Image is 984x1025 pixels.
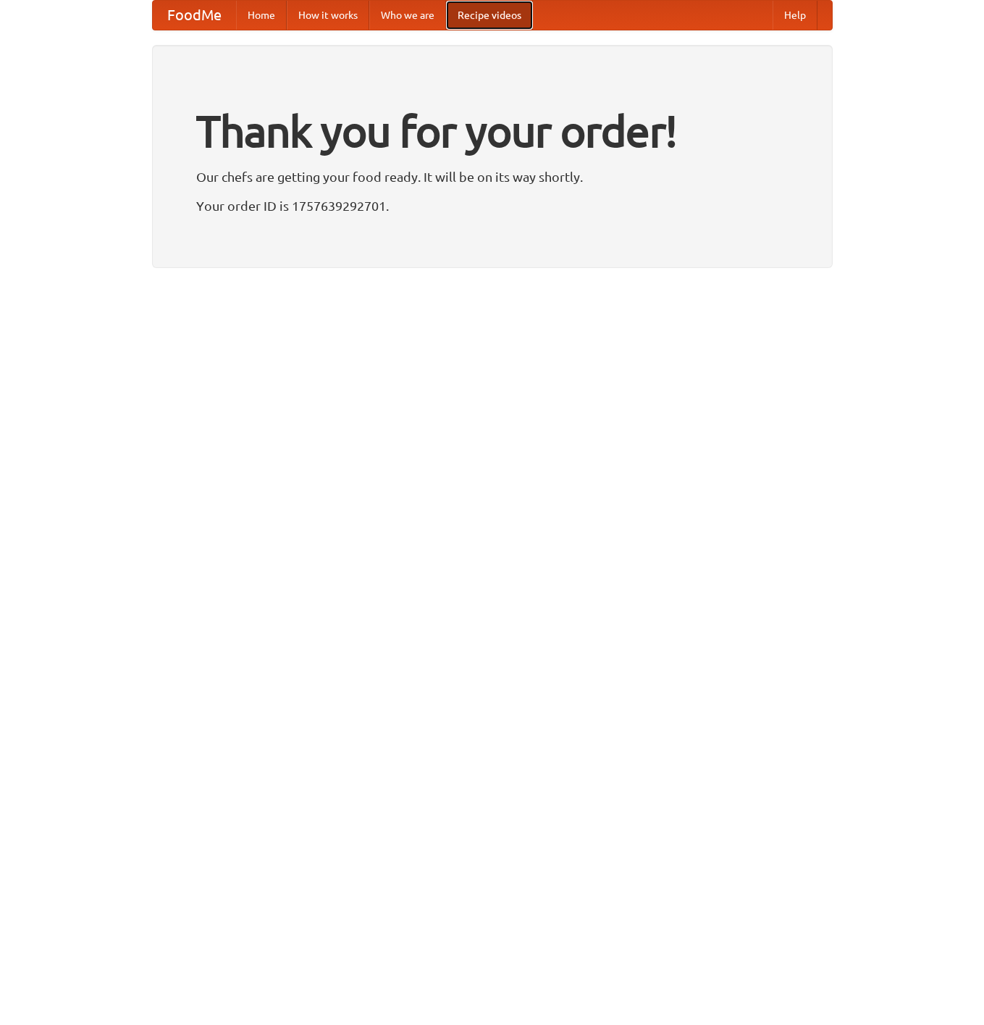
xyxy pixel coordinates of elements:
[446,1,533,30] a: Recipe videos
[236,1,287,30] a: Home
[196,166,789,188] p: Our chefs are getting your food ready. It will be on its way shortly.
[196,195,789,217] p: Your order ID is 1757639292701.
[369,1,446,30] a: Who we are
[287,1,369,30] a: How it works
[196,96,789,166] h1: Thank you for your order!
[153,1,236,30] a: FoodMe
[773,1,817,30] a: Help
